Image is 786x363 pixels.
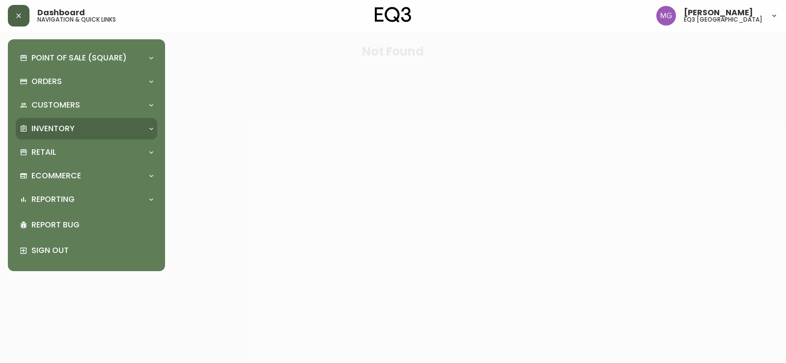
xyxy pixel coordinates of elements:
[16,47,157,69] div: Point of Sale (Square)
[16,71,157,92] div: Orders
[684,17,762,23] h5: eq3 [GEOGRAPHIC_DATA]
[31,123,75,134] p: Inventory
[31,53,127,63] p: Point of Sale (Square)
[31,170,81,181] p: Ecommerce
[16,118,157,140] div: Inventory
[31,76,62,87] p: Orders
[31,194,75,205] p: Reporting
[31,220,153,230] p: Report Bug
[37,17,116,23] h5: navigation & quick links
[16,94,157,116] div: Customers
[31,100,80,111] p: Customers
[16,165,157,187] div: Ecommerce
[31,147,56,158] p: Retail
[16,238,157,263] div: Sign Out
[31,245,153,256] p: Sign Out
[16,212,157,238] div: Report Bug
[375,7,411,23] img: logo
[684,9,753,17] span: [PERSON_NAME]
[16,141,157,163] div: Retail
[656,6,676,26] img: de8837be2a95cd31bb7c9ae23fe16153
[16,189,157,210] div: Reporting
[37,9,85,17] span: Dashboard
